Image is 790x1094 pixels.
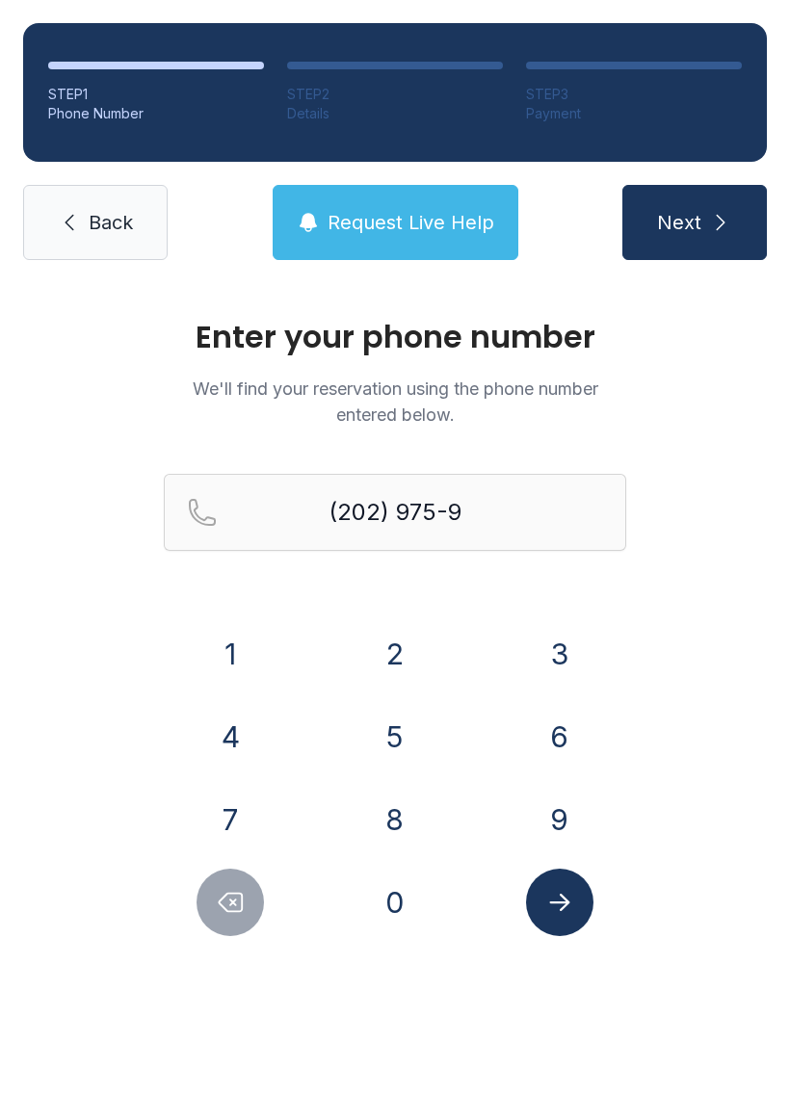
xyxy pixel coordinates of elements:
button: 3 [526,620,593,688]
div: STEP 1 [48,85,264,104]
h1: Enter your phone number [164,322,626,352]
button: 2 [361,620,429,688]
button: 9 [526,786,593,853]
div: STEP 2 [287,85,503,104]
div: Details [287,104,503,123]
span: Back [89,209,133,236]
button: 1 [197,620,264,688]
button: 8 [361,786,429,853]
button: 5 [361,703,429,770]
input: Reservation phone number [164,474,626,551]
span: Next [657,209,701,236]
button: 4 [197,703,264,770]
button: Submit lookup form [526,869,593,936]
button: 0 [361,869,429,936]
p: We'll find your reservation using the phone number entered below. [164,376,626,428]
div: STEP 3 [526,85,742,104]
button: Delete number [197,869,264,936]
span: Request Live Help [328,209,494,236]
button: 6 [526,703,593,770]
div: Payment [526,104,742,123]
button: 7 [197,786,264,853]
div: Phone Number [48,104,264,123]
